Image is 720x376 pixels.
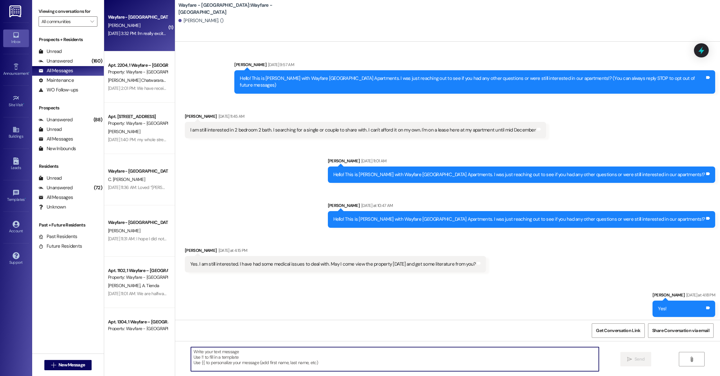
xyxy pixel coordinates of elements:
div: All Messages [39,194,73,201]
a: Inbox [3,30,29,47]
div: Apt. 1304, 1 Wayfare – [GEOGRAPHIC_DATA] [108,319,167,325]
div: [PERSON_NAME] [328,202,715,211]
span: [PERSON_NAME] [108,22,140,28]
div: Hello! This is [PERSON_NAME] with Wayfare [GEOGRAPHIC_DATA] Apartments. I was just reaching out t... [333,171,705,178]
img: ResiDesk Logo [9,5,22,17]
span: [PERSON_NAME] [108,129,140,134]
div: All Messages [39,136,73,142]
span: [PERSON_NAME] [108,228,140,234]
div: Prospects + Residents [32,36,104,43]
div: Yes. I am still interested. I have had some medical issues to deal with. May I come view the prop... [190,261,476,268]
div: [DATE] 3:32 PM: I'm really excited about the idea of living there. I was quite impressed [108,30,265,36]
div: Wayfare - [GEOGRAPHIC_DATA] [108,219,167,226]
div: [DATE] 11:31 AM: I hope I did not miss you coming through the office for your 11am tour! Would yo... [108,236,451,242]
span: • [23,102,24,106]
div: [DATE] 11:01 AM: We are halfway through the month for August renewals! Be sure that you accept be... [108,291,523,296]
div: [DATE] 11:36 AM: Loved “[PERSON_NAME] (Wayfare - [GEOGRAPHIC_DATA]): I am sorry to hear that life... [108,184,584,190]
span: • [25,196,26,201]
div: Hello! This is [PERSON_NAME] with Wayfare [GEOGRAPHIC_DATA] Apartments. I was just reaching out t... [240,75,705,89]
i:  [627,357,632,362]
b: Wayfare - [GEOGRAPHIC_DATA]: Wayfare - [GEOGRAPHIC_DATA] [178,2,307,16]
div: Future Residents [39,243,82,250]
div: [DATE] 11:45 AM [217,113,245,120]
div: Unanswered [39,116,73,123]
label: Viewing conversations for [39,6,97,16]
div: Property: Wayfare - [GEOGRAPHIC_DATA] [108,120,167,127]
span: P. Sirironarong [167,77,193,83]
div: Unknown [39,204,66,210]
div: Property: Wayfare - [GEOGRAPHIC_DATA] [108,69,167,75]
span: Send [634,356,644,363]
i:  [90,19,94,24]
span: Share Conversation via email [652,327,709,334]
span: [PERSON_NAME] [108,283,142,288]
a: Account [3,219,29,236]
div: [DATE] at 10:47 AM [360,202,393,209]
div: Wayfare - [GEOGRAPHIC_DATA] [108,14,167,21]
a: Buildings [3,124,29,141]
div: New Inbounds [39,145,76,152]
div: Unread [39,48,62,55]
div: [PERSON_NAME]. () [178,17,224,24]
div: [DATE] 9:57 AM [266,61,294,68]
div: [PERSON_NAME] [185,113,546,122]
div: [PERSON_NAME] [185,247,486,256]
i:  [51,363,56,368]
span: • [29,70,30,75]
div: [DATE] 2:01 PM: We have received a package for you in our office! If you get a chance, you can sw... [108,85,346,91]
i:  [689,357,694,362]
div: [DATE] 1:40 PM: my whole street thinks it's okay [108,137,195,142]
div: Wayfare - [GEOGRAPHIC_DATA] [108,168,167,175]
button: Send [620,352,652,366]
div: [PERSON_NAME] [328,158,715,167]
div: (160) [90,56,104,66]
div: [PERSON_NAME] [652,292,715,301]
div: Unread [39,175,62,182]
div: Past Residents [39,233,77,240]
div: Unanswered [39,184,73,191]
button: Get Conversation Link [592,323,644,338]
div: (88) [92,115,104,125]
div: Residents [32,163,104,170]
span: [PERSON_NAME] Chatwararat [108,77,167,83]
button: New Message [44,360,92,370]
div: Maintenance [39,77,74,84]
div: Apt. 2204, 1 Wayfare – [GEOGRAPHIC_DATA] [108,62,167,69]
div: Past + Future Residents [32,222,104,228]
div: Hello! This is [PERSON_NAME] with Wayfare [GEOGRAPHIC_DATA] Apartments. I was just reaching out t... [333,216,705,223]
div: Unread [39,126,62,133]
div: [DATE] 11:01 AM [360,158,386,164]
input: All communities [41,16,87,27]
div: WO Follow-ups [39,87,78,93]
div: Unanswered [39,58,73,64]
div: All Messages [39,67,73,74]
div: [DATE] at 4:18 PM [685,292,715,298]
button: Share Conversation via email [648,323,714,338]
div: [DATE] at 4:15 PM [217,247,248,254]
a: Templates • [3,187,29,205]
a: Leads [3,156,29,173]
div: [PERSON_NAME] [234,61,715,70]
a: Site Visit • [3,93,29,110]
div: Apt. 1102, 1 Wayfare – [GEOGRAPHIC_DATA] [108,267,167,274]
span: Get Conversation Link [596,327,640,334]
div: Property: Wayfare - [GEOGRAPHIC_DATA] [108,325,167,332]
span: A. Tienda [142,283,159,288]
div: (72) [92,183,104,193]
div: Yes! [658,305,666,312]
span: C. [PERSON_NAME] [108,176,145,182]
a: Support [3,250,29,268]
span: New Message [59,362,85,368]
div: I am still interested in 2 bedroom 2 bath. I searching for a single or couple to share with. I ca... [190,127,536,133]
div: Property: Wayfare - [GEOGRAPHIC_DATA] [108,274,167,281]
div: Prospects [32,105,104,111]
div: Apt. [STREET_ADDRESS] [108,113,167,120]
